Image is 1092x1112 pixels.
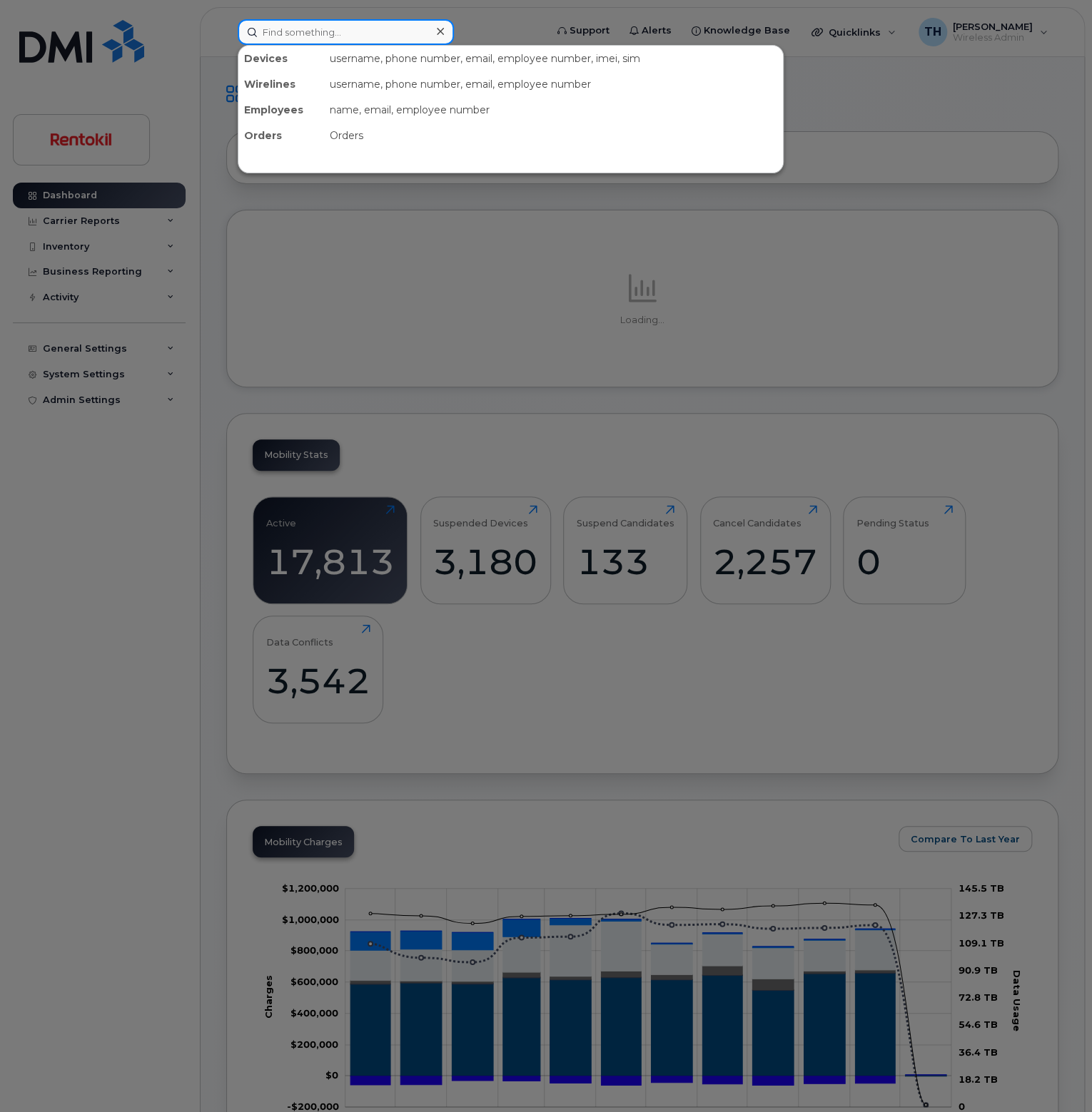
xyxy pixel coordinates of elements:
div: Employees [238,97,324,123]
div: Devices [238,46,324,71]
div: Wirelines [238,71,324,97]
div: name, email, employee number [324,97,783,123]
div: Orders [324,123,783,148]
div: username, phone number, email, employee number, imei, sim [324,46,783,71]
div: Orders [238,123,324,148]
iframe: Messenger Launcher [1030,1050,1081,1101]
div: username, phone number, email, employee number [324,71,783,97]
